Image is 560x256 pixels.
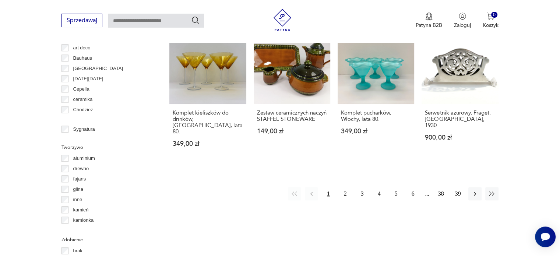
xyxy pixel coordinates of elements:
p: drewno [73,165,89,173]
p: kamień [73,206,89,214]
h3: Komplet kieliszków do drinków, [GEOGRAPHIC_DATA], lata 80. [173,110,243,135]
p: [GEOGRAPHIC_DATA] [73,64,123,73]
p: Patyna B2B [416,22,442,29]
h3: Zestaw ceramicznych naczyń STAFFEL STONEWARE [257,110,327,122]
button: Patyna B2B [416,13,442,29]
a: Komplet kieliszków do drinków, Niemcy, lata 80.Komplet kieliszków do drinków, [GEOGRAPHIC_DATA], ... [169,27,246,161]
p: Chodzież [73,106,93,114]
button: Sprzedawaj [61,14,102,27]
h3: Komplet pucharków, Włochy, lata 80. [341,110,411,122]
p: art deco [73,44,91,52]
p: [DATE][DATE] [73,75,103,83]
h3: Serwetnik ażurowy, Fraget, [GEOGRAPHIC_DATA], 1930 [425,110,495,129]
a: Sprzedawaj [61,18,102,24]
p: kamionka [73,216,94,224]
button: 4 [373,187,386,200]
a: Komplet pucharków, Włochy, lata 80.Komplet pucharków, Włochy, lata 80.349,00 zł [338,27,414,161]
p: ceramika [73,95,93,104]
p: Bauhaus [73,54,92,62]
button: Szukaj [191,16,200,25]
button: 1 [322,187,335,200]
p: 900,00 zł [425,134,495,141]
button: 2 [339,187,352,200]
p: Cepelia [73,85,89,93]
p: Zaloguj [454,22,471,29]
p: glina [73,185,83,193]
button: 38 [434,187,448,200]
button: 0Koszyk [483,13,499,29]
div: 0 [491,12,497,18]
iframe: Smartsupp widget button [535,227,556,247]
button: 3 [356,187,369,200]
p: Zdobienie [61,236,152,244]
img: Ikonka użytkownika [459,13,466,20]
p: Tworzywo [61,143,152,151]
button: 5 [390,187,403,200]
p: 349,00 zł [173,141,243,147]
button: Zaloguj [454,13,471,29]
p: 349,00 zł [341,128,411,134]
p: Sygnatura [73,125,95,133]
img: Patyna - sklep z meblami i dekoracjami vintage [271,9,293,31]
p: Koszyk [483,22,499,29]
p: brak [73,247,82,255]
p: 149,00 zł [257,128,327,134]
p: inne [73,196,82,204]
a: Serwetnik ażurowy, Fraget, Warszawa, 1930Serwetnik ażurowy, Fraget, [GEOGRAPHIC_DATA], 1930900,00 zł [422,27,498,161]
p: aluminium [73,154,95,162]
button: 39 [451,187,465,200]
a: Zestaw ceramicznych naczyń STAFFEL STONEWAREZestaw ceramicznych naczyń STAFFEL STONEWARE149,00 zł [254,27,330,161]
button: 6 [406,187,420,200]
img: Ikona medalu [425,13,433,21]
p: kryształ [73,227,89,235]
p: Ćmielów [73,116,92,124]
img: Ikona koszyka [487,13,494,20]
p: fajans [73,175,86,183]
a: Ikona medaluPatyna B2B [416,13,442,29]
